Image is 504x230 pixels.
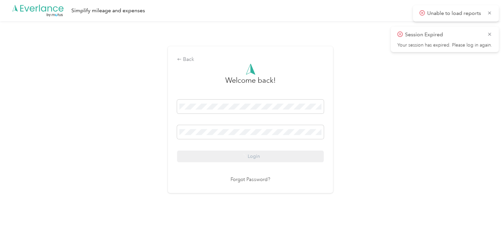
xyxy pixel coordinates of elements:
iframe: Everlance-gr Chat Button Frame [467,193,504,230]
p: Session Expired [405,31,482,39]
div: Simplify mileage and expenses [71,7,145,15]
p: Unable to load reports [427,9,483,18]
a: Forgot Password? [231,176,270,184]
p: Your session has expired. Please log in again. [397,42,492,48]
div: Back [177,56,324,64]
h3: greeting [225,75,276,93]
